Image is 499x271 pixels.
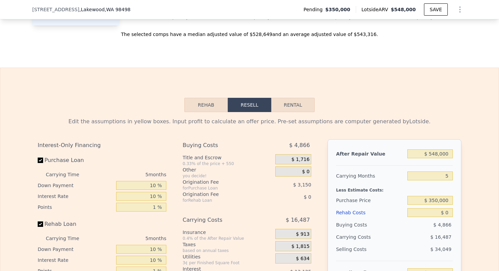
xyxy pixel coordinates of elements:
div: Title and Escrow [183,154,273,161]
span: [STREET_ADDRESS] [32,6,79,13]
div: Taxes [183,241,273,248]
div: Carrying Costs [336,231,378,243]
div: Purchase Price [336,194,405,206]
div: Down Payment [38,180,113,191]
div: 3¢ per Finished Square Foot [183,260,273,266]
label: Purchase Loan [38,154,113,166]
div: Utilities [183,253,273,260]
div: After Repair Value [336,148,405,160]
span: $350,000 [325,6,350,13]
div: Interest Rate [38,255,113,266]
div: Edit the assumptions in yellow boxes. Input profit to calculate an offer price. Pre-set assumptio... [38,118,461,126]
span: $ 4,866 [289,139,310,151]
button: Rehab [184,98,228,112]
span: Lotside ARV [362,6,391,13]
div: Interest Rate [38,191,113,202]
span: , WA 98498 [105,7,130,12]
div: for Rehab Loan [183,198,258,203]
div: Interest-Only Financing [38,139,166,151]
div: Less Estimate Costs: [336,182,453,194]
div: The selected comps have a median adjusted value of $528,649 and an average adjusted value of $543... [32,25,467,38]
div: 0.4% of the After Repair Value [183,236,273,241]
div: Carrying Months [336,170,405,182]
button: SAVE [424,3,448,16]
span: $ 634 [296,256,310,262]
div: Rehab Costs [336,206,405,219]
div: based on annual taxes [183,248,273,253]
span: $ 16,487 [286,214,310,226]
label: Rehab Loan [38,218,113,230]
div: Buying Costs [183,139,258,151]
span: $ 1,815 [291,243,309,250]
button: Resell [228,98,271,112]
span: $ 0 [304,194,311,200]
div: Other [183,166,273,173]
span: $548,000 [391,7,416,12]
div: Down Payment [38,244,113,255]
div: Selling Costs [336,243,405,255]
span: , Lakewood [79,6,131,13]
span: $ 1,716 [291,157,309,163]
div: Origination Fee [183,179,258,185]
div: for Purchase Loan [183,185,258,191]
div: Carrying Time [46,169,90,180]
div: Insurance [183,229,273,236]
div: you decide! [183,173,273,179]
span: $ 4,866 [433,222,451,228]
span: $ 3,150 [293,182,311,187]
span: Pending [303,6,325,13]
div: Points [38,202,113,213]
div: Carrying Time [46,233,90,244]
button: Rental [271,98,315,112]
input: Rehab Loan [38,221,43,227]
div: 5 months [93,169,166,180]
input: Purchase Loan [38,158,43,163]
button: Show Options [453,3,467,16]
span: $ 0 [302,169,310,175]
span: $ 913 [296,231,310,237]
span: $ 34,049 [430,247,451,252]
div: 5 months [93,233,166,244]
div: 0.33% of the price + 550 [183,161,273,166]
span: $ 16,487 [430,234,451,240]
div: Origination Fee [183,191,258,198]
div: Buying Costs [336,219,405,231]
div: Carrying Costs [183,214,258,226]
